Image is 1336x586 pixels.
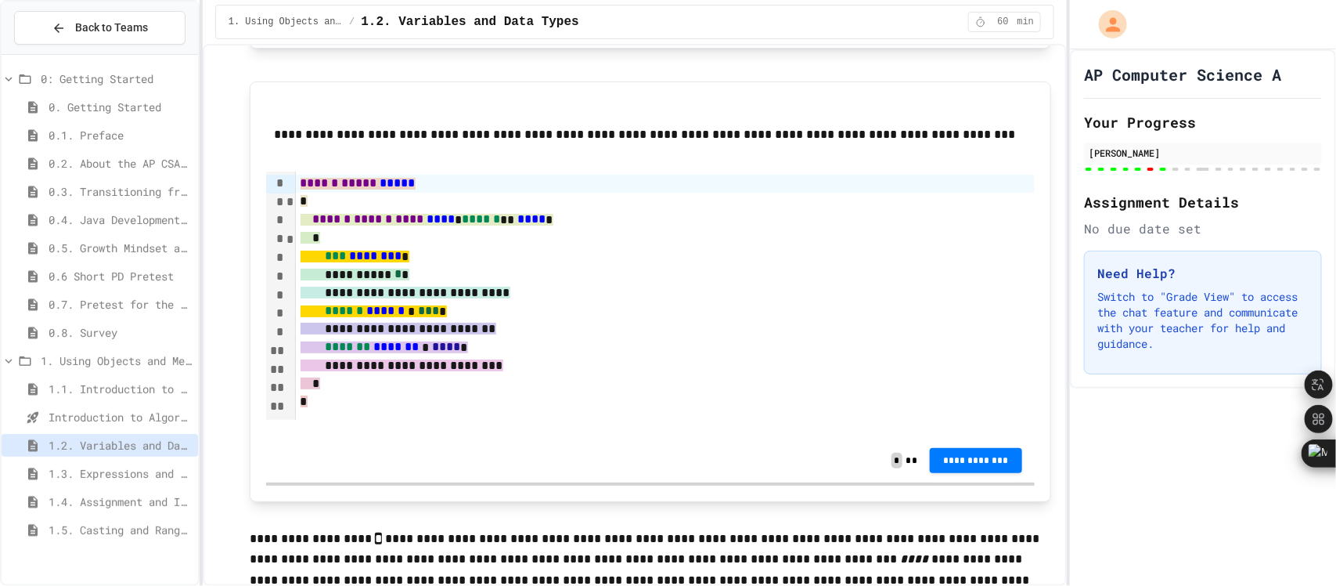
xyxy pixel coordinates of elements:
span: 1.3. Expressions and Output [New] [49,465,192,482]
span: min [1017,16,1035,28]
span: 60 [991,16,1016,28]
span: 0.6 Short PD Pretest [49,268,192,284]
h3: Need Help? [1097,264,1309,283]
p: Switch to "Grade View" to access the chat feature and communicate with your teacher for help and ... [1097,289,1309,352]
span: 1.1. Introduction to Algorithms, Programming, and Compilers [49,381,192,397]
span: 1.2. Variables and Data Types [361,13,578,31]
span: 1.2. Variables and Data Types [49,437,192,454]
span: 1.5. Casting and Ranges of Values [49,522,192,538]
span: Introduction to Algorithms, Programming, and Compilers [49,409,192,425]
span: 0.2. About the AP CSA Exam [49,155,192,172]
div: My Account [1082,6,1131,42]
span: 0.1. Preface [49,127,192,143]
div: No due date set [1084,219,1322,238]
h1: AP Computer Science A [1084,63,1281,85]
button: Back to Teams [14,11,185,45]
span: 0: Getting Started [41,71,192,87]
div: [PERSON_NAME] [1089,146,1317,160]
span: / [349,16,355,28]
h2: Assignment Details [1084,191,1322,213]
span: 1. Using Objects and Methods [229,16,343,28]
h2: Your Progress [1084,111,1322,133]
span: 0.8. Survey [49,324,192,341]
span: 0.3. Transitioning from AP CSP to AP CSA [49,183,192,200]
span: 0.4. Java Development Environments [49,212,192,228]
span: 0. Getting Started [49,99,192,115]
span: Back to Teams [75,20,148,36]
span: 0.7. Pretest for the AP CSA Exam [49,296,192,313]
span: 0.5. Growth Mindset and Pair Programming [49,240,192,256]
span: 1. Using Objects and Methods [41,353,192,369]
span: 1.4. Assignment and Input [49,494,192,510]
